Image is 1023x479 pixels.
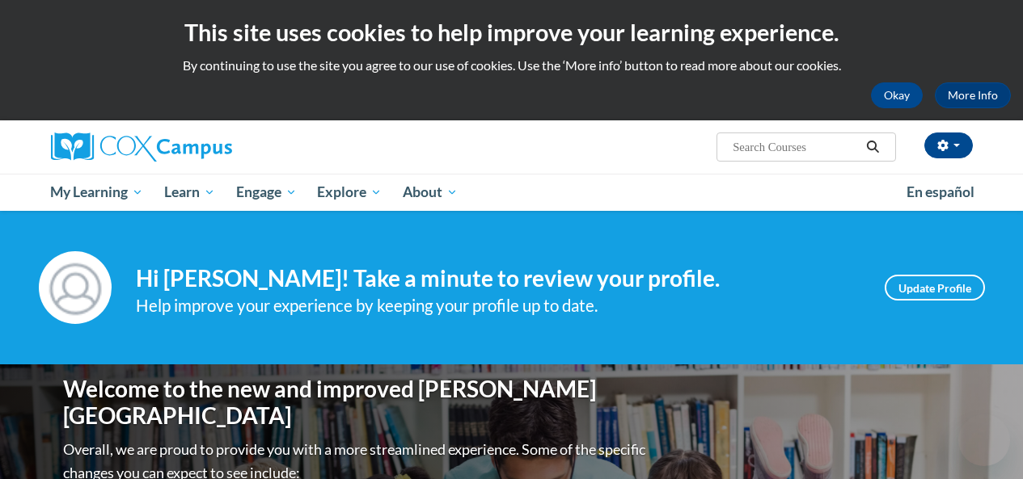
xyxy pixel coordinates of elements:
[907,183,974,200] span: En español
[136,292,860,319] div: Help improve your experience by keeping your profile up to date.
[924,132,973,158] button: Account Settings
[39,174,985,211] div: Main menu
[731,137,860,157] input: Search Courses
[12,57,1011,74] p: By continuing to use the site you agree to our use of cookies. Use the ‘More info’ button to read...
[12,16,1011,48] h2: This site uses cookies to help improve your learning experience.
[935,82,1011,108] a: More Info
[226,174,307,211] a: Engage
[40,174,154,211] a: My Learning
[50,183,143,202] span: My Learning
[51,132,342,162] a: Cox Campus
[154,174,226,211] a: Learn
[871,82,923,108] button: Okay
[860,137,885,157] button: Search
[958,414,1010,466] iframe: Button to launch messaging window
[63,376,649,430] h1: Welcome to the new and improved [PERSON_NAME][GEOGRAPHIC_DATA]
[236,183,297,202] span: Engage
[403,183,458,202] span: About
[164,183,215,202] span: Learn
[392,174,468,211] a: About
[51,132,232,162] img: Cox Campus
[306,174,392,211] a: Explore
[896,175,985,209] a: En español
[136,265,860,292] h4: Hi [PERSON_NAME]! Take a minute to review your profile.
[39,251,112,324] img: Profile Image
[317,183,382,202] span: Explore
[885,275,985,300] a: Update Profile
